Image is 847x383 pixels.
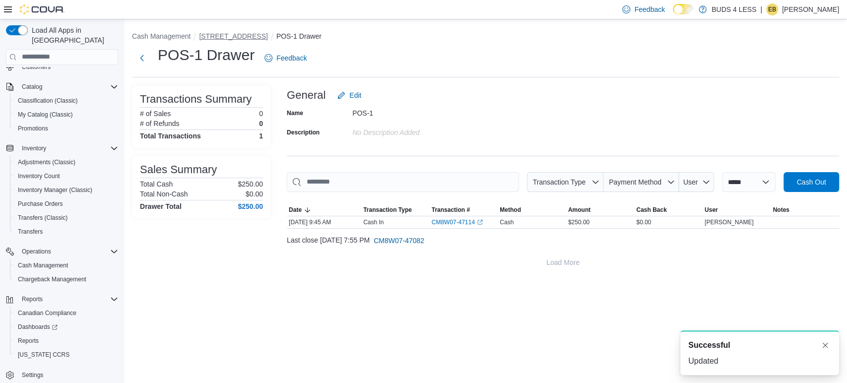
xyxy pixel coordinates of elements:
[14,170,64,182] a: Inventory Count
[2,60,122,74] button: Customers
[28,25,118,45] span: Load All Apps in [GEOGRAPHIC_DATA]
[432,218,483,226] a: CM8W07-47114External link
[683,178,698,186] span: User
[819,339,831,351] button: Dismiss toast
[2,368,122,382] button: Settings
[140,180,173,188] h6: Total Cash
[10,272,122,286] button: Chargeback Management
[352,105,485,117] div: POS-1
[636,206,666,214] span: Cash Back
[673,4,694,14] input: Dark Mode
[18,323,58,331] span: Dashboards
[140,202,182,210] h4: Drawer Total
[289,206,302,214] span: Date
[14,259,72,271] a: Cash Management
[18,81,46,93] button: Catalog
[18,142,118,154] span: Inventory
[22,371,43,379] span: Settings
[532,178,586,186] span: Transaction Type
[18,111,73,119] span: My Catalog (Classic)
[22,63,51,71] span: Customers
[14,212,118,224] span: Transfers (Classic)
[782,3,839,15] p: [PERSON_NAME]
[18,369,118,381] span: Settings
[477,219,483,225] svg: External link
[158,45,255,65] h1: POS-1 Drawer
[14,156,118,168] span: Adjustments (Classic)
[18,293,118,305] span: Reports
[361,204,430,216] button: Transaction Type
[10,94,122,108] button: Classification (Classic)
[18,186,92,194] span: Inventory Manager (Classic)
[18,61,118,73] span: Customers
[287,172,519,192] input: This is a search bar. As you type, the results lower in the page will automatically filter.
[10,108,122,122] button: My Catalog (Classic)
[374,236,424,246] span: CM8W07-47082
[609,178,661,186] span: Payment Method
[259,132,263,140] h4: 1
[10,155,122,169] button: Adjustments (Classic)
[20,4,65,14] img: Cova
[10,320,122,334] a: Dashboards
[14,273,90,285] a: Chargeback Management
[498,204,566,216] button: Method
[140,110,171,118] h6: # of Sales
[18,97,78,105] span: Classification (Classic)
[14,95,82,107] a: Classification (Classic)
[796,177,826,187] span: Cash Out
[14,226,47,238] a: Transfers
[14,109,118,121] span: My Catalog (Classic)
[2,292,122,306] button: Reports
[132,31,839,43] nav: An example of EuiBreadcrumbs
[18,61,55,73] a: Customers
[10,211,122,225] button: Transfers (Classic)
[14,335,43,347] a: Reports
[14,156,79,168] a: Adjustments (Classic)
[22,144,46,152] span: Inventory
[679,172,714,192] button: User
[2,245,122,258] button: Operations
[363,218,384,226] p: Cash In
[18,351,69,359] span: [US_STATE] CCRS
[14,259,118,271] span: Cash Management
[527,172,603,192] button: Transaction Type
[768,3,776,15] span: EB
[10,183,122,197] button: Inventory Manager (Classic)
[500,218,514,226] span: Cash
[703,204,771,216] button: User
[14,123,52,134] a: Promotions
[603,172,679,192] button: Payment Method
[132,32,191,40] button: Cash Management
[22,83,42,91] span: Catalog
[783,172,839,192] button: Cash Out
[14,307,80,319] a: Canadian Compliance
[363,206,412,214] span: Transaction Type
[432,206,470,214] span: Transaction #
[10,197,122,211] button: Purchase Orders
[2,141,122,155] button: Inventory
[14,212,71,224] a: Transfers (Classic)
[688,355,831,367] div: Updated
[14,170,118,182] span: Inventory Count
[140,120,179,128] h6: # of Refunds
[14,198,67,210] a: Purchase Orders
[14,184,96,196] a: Inventory Manager (Classic)
[287,89,326,101] h3: General
[276,32,322,40] button: POS-1 Drawer
[287,109,303,117] label: Name
[14,95,118,107] span: Classification (Classic)
[14,273,118,285] span: Chargeback Management
[14,307,118,319] span: Canadian Compliance
[10,258,122,272] button: Cash Management
[568,218,589,226] span: $250.00
[370,231,428,251] button: CM8W07-47082
[14,321,62,333] a: Dashboards
[10,348,122,362] button: [US_STATE] CCRS
[22,295,43,303] span: Reports
[688,339,730,351] span: Successful
[261,48,311,68] a: Feedback
[14,335,118,347] span: Reports
[199,32,267,40] button: [STREET_ADDRESS]
[688,339,831,351] div: Notification
[14,321,118,333] span: Dashboards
